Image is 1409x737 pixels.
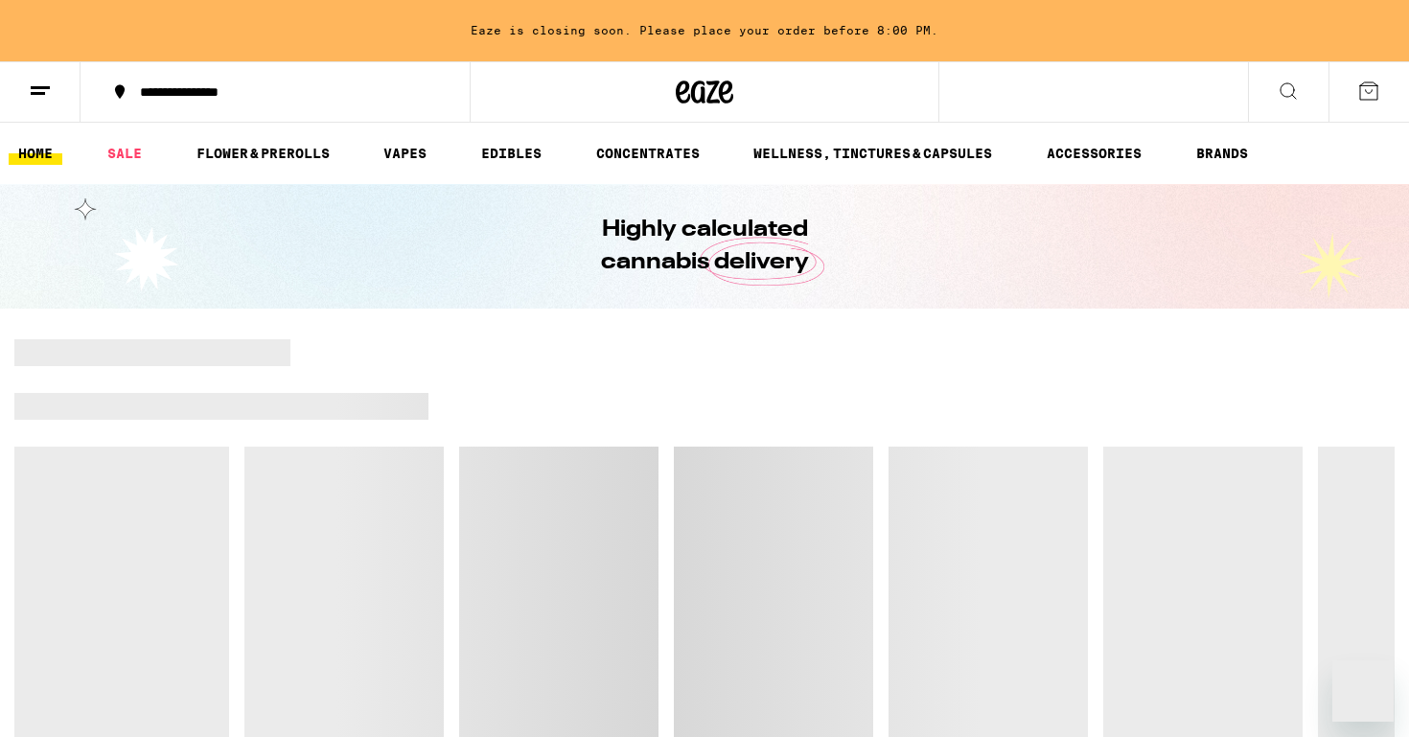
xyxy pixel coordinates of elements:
a: EDIBLES [472,142,551,165]
h1: Highly calculated cannabis delivery [546,214,863,279]
a: CONCENTRATES [587,142,709,165]
a: SALE [98,142,151,165]
a: ACCESSORIES [1037,142,1151,165]
a: BRANDS [1187,142,1258,165]
a: FLOWER & PREROLLS [187,142,339,165]
a: VAPES [374,142,436,165]
iframe: Button to launch messaging window [1332,660,1394,722]
a: HOME [9,142,62,165]
a: WELLNESS, TINCTURES & CAPSULES [744,142,1002,165]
